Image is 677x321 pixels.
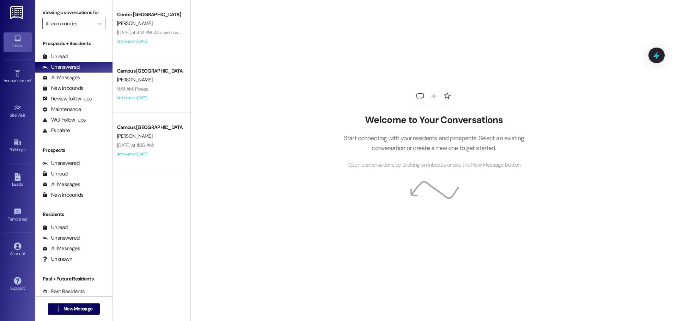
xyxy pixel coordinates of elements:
div: Campus [GEOGRAPHIC_DATA] [117,67,182,75]
span: • [31,77,32,82]
a: Inbox [4,32,32,51]
div: New Inbounds [42,85,83,92]
a: Site Visit • [4,102,32,121]
label: Viewing conversations for [42,7,105,18]
div: Escalate [42,127,70,134]
div: Maintenance [42,106,81,113]
div: WO Follow-ups [42,116,86,124]
div: All Messages [42,245,80,252]
a: Buildings [4,136,32,155]
span: • [25,112,26,117]
div: 9:51 AM: Please [117,86,148,92]
div: All Messages [42,181,80,188]
div: [DATE] at 4:12 PM: Also we have been able to get personal renters insurance, what all do you guys... [117,29,343,36]
i:  [55,306,61,312]
button: New Message [48,303,100,315]
div: Center [GEOGRAPHIC_DATA] [117,11,182,18]
div: New Inbounds [42,191,83,199]
div: Review follow-ups [42,95,92,103]
p: Start connecting with your residents and prospects. Select an existing conversation or create a n... [333,133,535,153]
div: Unanswered [42,234,80,242]
a: Support [4,275,32,294]
div: Residents [35,211,112,218]
div: Unread [42,224,68,231]
i:  [98,21,102,26]
a: Templates • [4,206,32,225]
div: Prospects + Residents [35,40,112,47]
div: Past + Future Residents [35,275,112,283]
span: New Message [63,305,92,313]
div: Campus [GEOGRAPHIC_DATA] [117,124,182,131]
span: [PERSON_NAME] [117,76,152,83]
a: Account [4,240,32,259]
span: [PERSON_NAME] [117,133,152,139]
img: ResiDesk Logo [10,6,25,19]
div: Unanswered [42,63,80,71]
div: Archived on [DATE] [116,93,183,102]
div: Unread [42,170,68,178]
span: Open conversations by clicking on inboxes or use the New Message button [347,161,520,169]
div: Archived on [DATE] [116,150,183,159]
div: Unknown [42,255,72,263]
a: Leads [4,171,32,190]
h2: Welcome to Your Conversations [333,115,535,126]
div: Unanswered [42,160,80,167]
span: • [27,216,28,221]
input: All communities [45,18,94,29]
div: Past Residents [42,288,85,295]
span: [PERSON_NAME] [117,20,152,26]
div: All Messages [42,74,80,81]
div: Unread [42,53,68,60]
div: [DATE] at 11:26 AM: [117,142,154,148]
div: Prospects [35,147,112,154]
div: Archived on [DATE] [116,37,183,46]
